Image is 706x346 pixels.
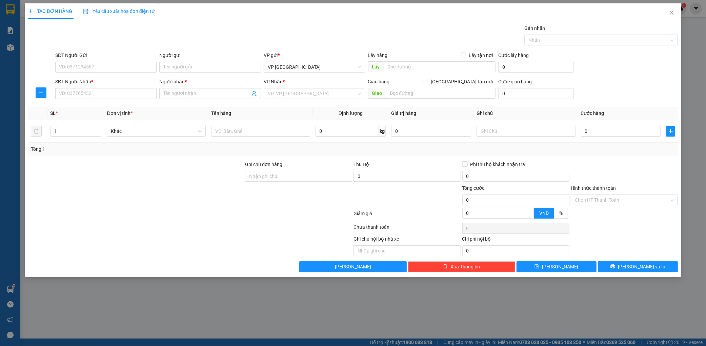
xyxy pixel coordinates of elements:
[36,87,46,98] button: plus
[211,110,231,116] span: Tên hàng
[31,145,273,153] div: Tổng: 1
[474,107,578,120] th: Ghi chú
[245,171,352,182] input: Ghi chú đơn hàng
[498,53,529,58] label: Cước lấy hàng
[498,88,574,99] input: Cước giao hàng
[539,210,549,216] span: VND
[339,110,363,116] span: Định lượng
[36,90,46,96] span: plus
[386,88,496,99] input: Dọc đường
[498,79,532,84] label: Cước giao hàng
[28,9,33,14] span: plus
[542,263,578,270] span: [PERSON_NAME]
[450,263,480,270] span: Xóa Thông tin
[159,52,261,59] div: Người gửi
[354,245,461,256] input: Nhập ghi chú
[477,126,576,137] input: Ghi Chú
[598,261,678,272] button: printer[PERSON_NAME] và In
[534,264,539,269] span: save
[571,185,616,191] label: Hình thức thanh toán
[268,62,361,72] span: VP Mỹ Đình
[28,8,72,14] span: TẠO ĐƠN HÀNG
[3,50,79,60] li: In ngày: 17:35 14/10
[353,223,462,235] div: Chưa thanh toán
[299,261,406,272] button: [PERSON_NAME]
[83,8,155,14] span: Yêu cầu xuất hóa đơn điện tử
[408,261,515,272] button: deleteXóa Thông tin
[368,53,388,58] span: Lấy hàng
[159,78,261,85] div: Người nhận
[335,263,371,270] span: [PERSON_NAME]
[31,126,42,137] button: delete
[466,52,496,59] span: Lấy tận nơi
[353,210,462,222] div: Giảm giá
[368,61,384,72] span: Lấy
[55,78,157,85] div: SĐT Người Nhận
[559,210,563,216] span: %
[3,41,79,50] li: [PERSON_NAME]
[354,235,461,245] div: Ghi chú nội bộ nhà xe
[666,126,675,137] button: plus
[111,126,202,136] span: Khác
[354,162,369,167] span: Thu Hộ
[107,110,132,116] span: Đơn vị tính
[368,88,386,99] span: Giao
[55,52,157,59] div: SĐT Người Gửi
[211,126,310,137] input: VD: Bàn, Ghế
[498,62,574,73] input: Cước lấy hàng
[368,79,390,84] span: Giao hàng
[264,79,283,84] span: VP Nhận
[618,263,665,270] span: [PERSON_NAME] và In
[264,52,365,59] div: VP gửi
[384,61,496,72] input: Dọc đường
[581,110,604,116] span: Cước hàng
[666,128,675,134] span: plus
[443,264,448,269] span: delete
[83,9,88,14] img: icon
[462,235,569,245] div: Chi phí nội bộ
[428,78,496,85] span: [GEOGRAPHIC_DATA] tận nơi
[50,110,56,116] span: SL
[462,185,485,191] span: Tổng cước
[669,10,674,15] span: close
[245,162,282,167] label: Ghi chú đơn hàng
[610,264,615,269] span: printer
[524,25,545,31] label: Gán nhãn
[468,161,528,168] span: Phí thu hộ khách nhận trả
[251,91,257,96] span: user-add
[662,3,681,22] button: Close
[391,126,471,137] input: 0
[517,261,597,272] button: save[PERSON_NAME]
[391,110,416,116] span: Giá trị hàng
[379,126,386,137] span: kg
